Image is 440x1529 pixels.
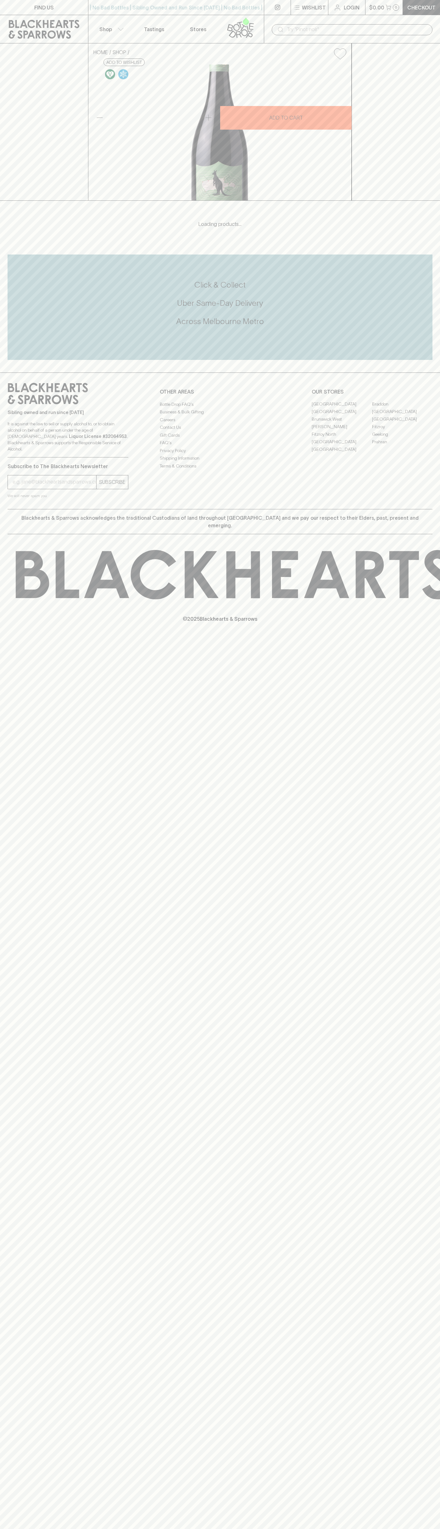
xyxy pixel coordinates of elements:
[160,388,281,395] p: OTHER AREAS
[312,416,372,423] a: Brunswick West
[160,447,281,454] a: Privacy Policy
[34,4,54,11] p: FIND US
[395,6,397,9] p: 0
[12,514,428,529] p: Blackhearts & Sparrows acknowledges the traditional Custodians of land throughout [GEOGRAPHIC_DAT...
[99,25,112,33] p: Shop
[312,408,372,416] a: [GEOGRAPHIC_DATA]
[372,400,432,408] a: Braddon
[312,438,372,446] a: [GEOGRAPHIC_DATA]
[8,255,432,360] div: Call to action block
[103,68,117,81] a: Made without the use of any animal products.
[105,69,115,79] img: Vegan
[160,424,281,431] a: Contact Us
[88,15,132,43] button: Shop
[88,64,351,200] img: 41212.png
[372,408,432,416] a: [GEOGRAPHIC_DATA]
[287,25,427,35] input: Try "Pinot noir"
[312,400,372,408] a: [GEOGRAPHIC_DATA]
[160,462,281,470] a: Terms & Conditions
[312,388,432,395] p: OUR STORES
[117,68,130,81] a: Wonderful as is, but a slight chill will enhance the aromatics and give it a beautiful crunch.
[176,15,220,43] a: Stores
[103,59,145,66] button: Add to wishlist
[372,438,432,446] a: Prahran
[369,4,384,11] p: $0.00
[312,423,372,431] a: [PERSON_NAME]
[160,400,281,408] a: Bottle Drop FAQ's
[160,455,281,462] a: Shipping Information
[407,4,436,11] p: Checkout
[113,49,126,55] a: SHOP
[312,446,372,453] a: [GEOGRAPHIC_DATA]
[93,49,108,55] a: HOME
[8,493,128,499] p: We will never spam you
[269,114,303,121] p: ADD TO CART
[6,220,434,228] p: Loading products...
[8,462,128,470] p: Subscribe to The Blackhearts Newsletter
[97,475,128,489] button: SUBSCRIBE
[312,431,372,438] a: Fitzroy North
[69,434,127,439] strong: Liquor License #32064953
[160,408,281,416] a: Business & Bulk Gifting
[302,4,326,11] p: Wishlist
[8,280,432,290] h5: Click & Collect
[132,15,176,43] a: Tastings
[144,25,164,33] p: Tastings
[13,477,96,487] input: e.g. jane@blackheartsandsparrows.com.au
[372,416,432,423] a: [GEOGRAPHIC_DATA]
[160,431,281,439] a: Gift Cards
[8,421,128,452] p: It is against the law to sell or supply alcohol to, or to obtain alcohol on behalf of a person un...
[160,439,281,447] a: FAQ's
[160,416,281,423] a: Careers
[190,25,206,33] p: Stores
[372,423,432,431] a: Fitzroy
[372,431,432,438] a: Geelong
[8,409,128,416] p: Sibling owned and run since [DATE]
[99,478,125,486] p: SUBSCRIBE
[344,4,359,11] p: Login
[8,298,432,308] h5: Uber Same-Day Delivery
[118,69,128,79] img: Chilled Red
[220,106,352,130] button: ADD TO CART
[8,316,432,327] h5: Across Melbourne Metro
[331,46,349,62] button: Add to wishlist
